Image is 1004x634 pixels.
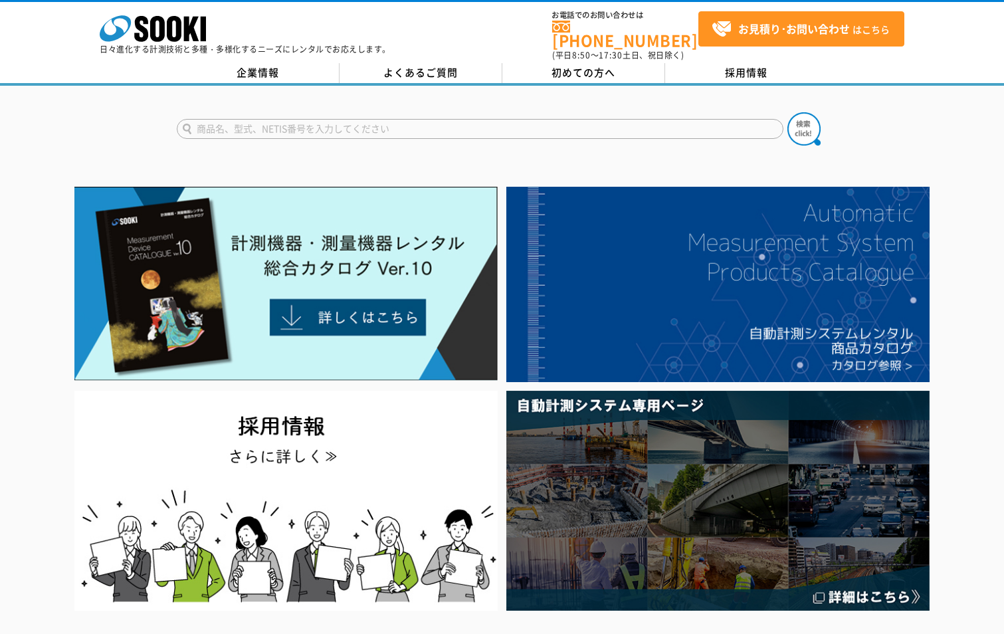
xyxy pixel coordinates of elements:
[100,45,391,53] p: 日々進化する計測技術と多種・多様化するニーズにレンタルでお応えします。
[787,112,821,146] img: btn_search.png
[665,63,828,83] a: 採用情報
[712,19,890,39] span: はこちら
[177,119,783,139] input: 商品名、型式、NETIS番号を入力してください
[506,391,930,611] img: 自動計測システム専用ページ
[552,21,698,48] a: [PHONE_NUMBER]
[599,49,623,61] span: 17:30
[552,65,615,80] span: 初めての方へ
[698,11,904,47] a: お見積り･お問い合わせはこちら
[572,49,591,61] span: 8:50
[74,187,498,381] img: Catalog Ver10
[552,11,698,19] span: お電話でのお問い合わせは
[340,63,502,83] a: よくあるご質問
[502,63,665,83] a: 初めての方へ
[74,391,498,611] img: SOOKI recruit
[738,21,850,37] strong: お見積り･お問い合わせ
[506,187,930,382] img: 自動計測システムカタログ
[552,49,684,61] span: (平日 ～ 土日、祝日除く)
[177,63,340,83] a: 企業情報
